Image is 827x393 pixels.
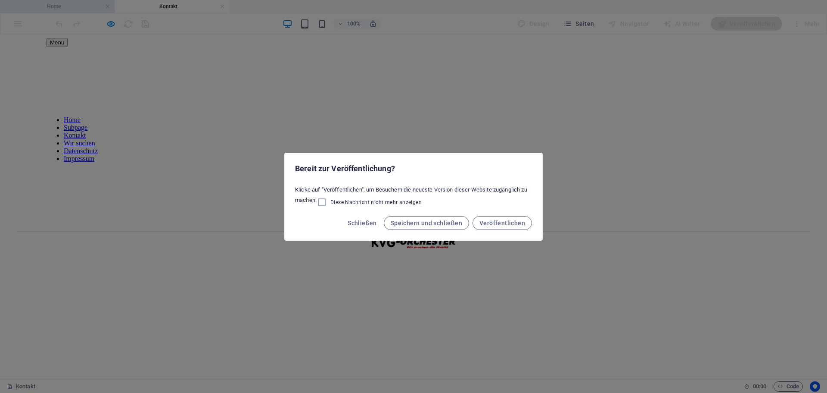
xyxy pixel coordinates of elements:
[473,216,532,230] button: Veröffentlichen
[330,199,422,206] span: Diese Nachricht nicht mehr anzeigen
[391,220,462,226] span: Speichern und schließen
[348,220,377,226] span: Schließen
[384,216,469,230] button: Speichern und schließen
[344,216,380,230] button: Schließen
[285,182,542,211] div: Klicke auf "Veröffentlichen", um Besuchern die neueste Version dieser Website zugänglich zu machen.
[295,163,532,174] h2: Bereit zur Veröffentlichung?
[479,220,525,226] span: Veröffentlichen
